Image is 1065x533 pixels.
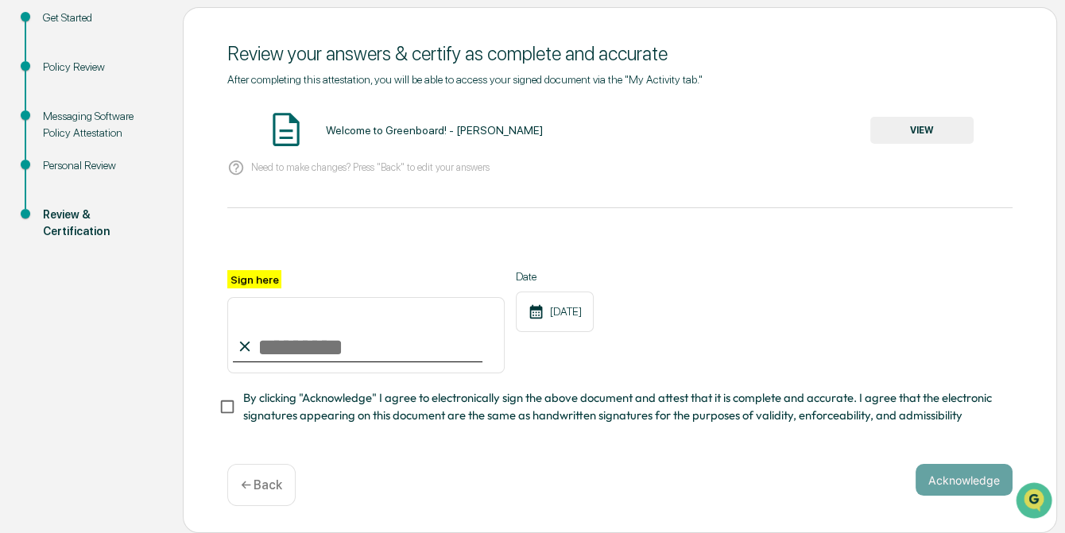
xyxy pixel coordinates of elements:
[32,199,103,215] span: Preclearance
[115,201,128,214] div: 🗄️
[243,389,1000,425] span: By clicking "Acknowledge" I agree to electronically sign the above document and attest that it is...
[227,42,1013,65] div: Review your answers & certify as complete and accurate
[1014,481,1057,523] iframe: Open customer support
[870,117,974,144] button: VIEW
[16,231,29,244] div: 🔎
[251,161,490,173] p: Need to make changes? Press "Back" to edit your answers
[916,464,1013,496] button: Acknowledge
[326,124,543,137] div: Welcome to Greenboard! - [PERSON_NAME]
[112,268,192,280] a: Powered byPylon
[270,126,289,145] button: Start new chat
[43,108,157,141] div: Messaging Software Policy Attestation
[109,193,203,222] a: 🗄️Attestations
[43,10,157,26] div: Get Started
[32,230,100,245] span: Data Lookup
[131,199,197,215] span: Attestations
[516,270,594,283] label: Date
[516,292,594,332] div: [DATE]
[10,223,106,252] a: 🔎Data Lookup
[241,477,282,492] p: ← Back
[227,73,703,86] span: After completing this attestation, you will be able to access your signed document via the "My Ac...
[10,193,109,222] a: 🖐️Preclearance
[16,33,289,58] p: How can we help?
[43,157,157,174] div: Personal Review
[54,121,261,137] div: Start new chat
[16,121,45,149] img: 1746055101610-c473b297-6a78-478c-a979-82029cc54cd1
[43,59,157,75] div: Policy Review
[227,270,281,288] label: Sign here
[158,268,192,280] span: Pylon
[54,137,201,149] div: We're available if you need us!
[266,110,306,149] img: Document Icon
[43,207,157,240] div: Review & Certification
[16,201,29,214] div: 🖐️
